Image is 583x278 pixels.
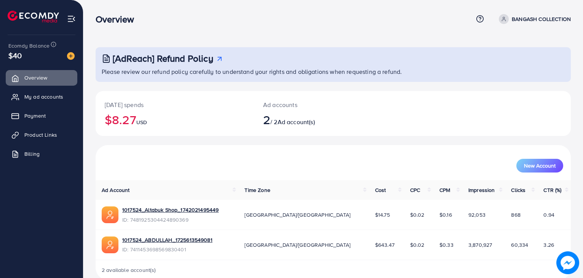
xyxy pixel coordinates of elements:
[6,146,77,161] a: Billing
[375,241,395,249] span: $643.47
[511,211,520,219] span: 868
[67,52,75,60] img: image
[511,241,528,249] span: 60,334
[102,67,566,76] p: Please review our refund policy carefully to understand your rights and obligations when requesti...
[113,53,213,64] h3: [AdReach] Refund Policy
[8,50,22,61] span: $40
[512,14,571,24] p: BANGASH COLLECTION
[6,108,77,123] a: Payment
[468,186,495,194] span: Impression
[122,206,219,214] a: 1017524_Altabuk Shop_1742021495449
[96,14,140,25] h3: Overview
[24,150,40,158] span: Billing
[8,42,50,50] span: Ecomdy Balance
[263,112,364,127] h2: / 2
[122,246,212,253] span: ID: 7411453698569830401
[278,118,315,126] span: Ad account(s)
[375,211,390,219] span: $14.75
[24,112,46,120] span: Payment
[516,159,563,173] button: New Account
[67,14,76,23] img: menu
[8,11,59,22] img: logo
[439,241,454,249] span: $0.33
[136,118,147,126] span: USD
[468,211,486,219] span: 92,053
[6,127,77,142] a: Product Links
[6,70,77,85] a: Overview
[244,241,350,249] span: [GEOGRAPHIC_DATA]/[GEOGRAPHIC_DATA]
[122,216,219,224] span: ID: 7481925304424890369
[24,131,57,139] span: Product Links
[102,206,118,223] img: ic-ads-acc.e4c84228.svg
[263,100,364,109] p: Ad accounts
[122,236,212,244] a: 1017524_ABDULLAH_1725613549081
[102,186,130,194] span: Ad Account
[559,254,577,272] img: image
[244,186,270,194] span: Time Zone
[105,112,245,127] h2: $8.27
[24,74,47,81] span: Overview
[102,266,156,274] span: 2 available account(s)
[543,211,554,219] span: 0.94
[439,186,450,194] span: CPM
[6,89,77,104] a: My ad accounts
[263,111,270,128] span: 2
[543,186,561,194] span: CTR (%)
[102,236,118,253] img: ic-ads-acc.e4c84228.svg
[410,186,420,194] span: CPC
[511,186,525,194] span: Clicks
[410,241,425,249] span: $0.02
[439,211,452,219] span: $0.16
[244,211,350,219] span: [GEOGRAPHIC_DATA]/[GEOGRAPHIC_DATA]
[410,211,425,219] span: $0.02
[375,186,386,194] span: Cost
[524,163,556,168] span: New Account
[105,100,245,109] p: [DATE] spends
[543,241,554,249] span: 3.26
[468,241,492,249] span: 3,870,927
[496,14,571,24] a: BANGASH COLLECTION
[24,93,63,101] span: My ad accounts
